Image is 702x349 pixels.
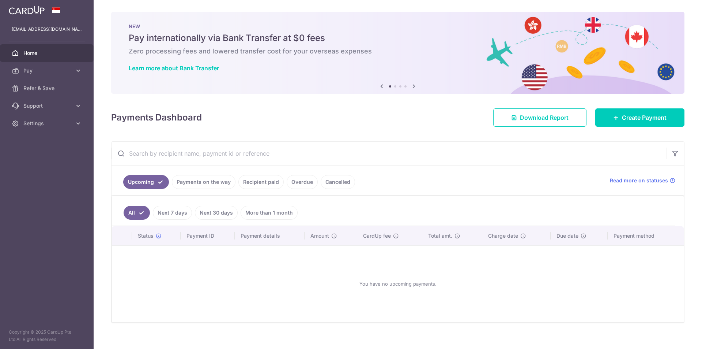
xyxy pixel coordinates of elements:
[488,232,518,240] span: Charge date
[181,226,235,245] th: Payment ID
[520,113,569,122] span: Download Report
[610,177,675,184] a: Read more on statuses
[138,232,154,240] span: Status
[111,111,202,124] h4: Payments Dashboard
[235,226,305,245] th: Payment details
[129,64,219,72] a: Learn more about Bank Transfer
[112,142,667,165] input: Search by recipient name, payment id or reference
[12,26,82,33] p: [EMAIL_ADDRESS][DOMAIN_NAME]
[129,32,667,44] h5: Pay internationally via Bank Transfer at $0 fees
[428,232,452,240] span: Total amt.
[129,23,667,29] p: NEW
[9,6,45,15] img: CardUp
[622,113,667,122] span: Create Payment
[287,175,318,189] a: Overdue
[363,232,391,240] span: CardUp fee
[129,47,667,56] h6: Zero processing fees and lowered transfer cost for your overseas expenses
[121,252,675,316] div: You have no upcoming payments.
[123,175,169,189] a: Upcoming
[493,108,586,127] a: Download Report
[124,206,150,220] a: All
[23,120,72,127] span: Settings
[241,206,298,220] a: More than 1 month
[153,206,192,220] a: Next 7 days
[238,175,284,189] a: Recipient paid
[23,67,72,74] span: Pay
[172,175,235,189] a: Payments on the way
[556,232,578,240] span: Due date
[321,175,355,189] a: Cancelled
[111,12,684,94] img: Bank transfer banner
[23,49,72,57] span: Home
[610,177,668,184] span: Read more on statuses
[608,226,684,245] th: Payment method
[23,102,72,109] span: Support
[595,108,684,127] a: Create Payment
[310,232,329,240] span: Amount
[23,85,72,92] span: Refer & Save
[195,206,238,220] a: Next 30 days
